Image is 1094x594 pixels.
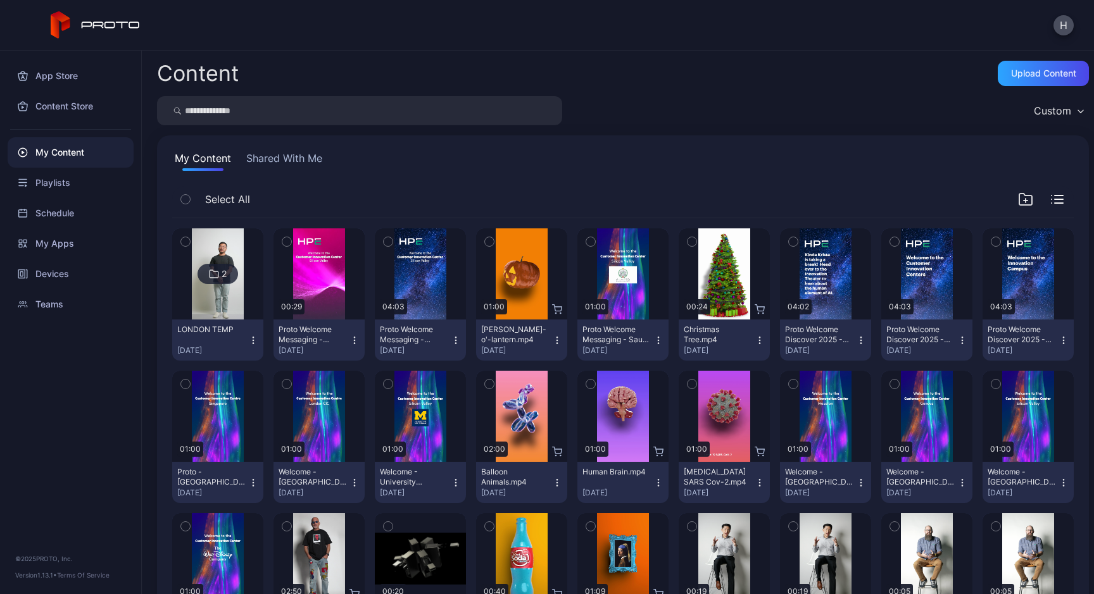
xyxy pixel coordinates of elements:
div: [DATE] [886,488,957,498]
span: Version 1.13.1 • [15,571,57,579]
button: Proto Welcome Discover 2025 - Welcome to the CIC.mp4[DATE] [881,319,972,361]
a: Teams [8,289,134,319]
button: Proto Welcome Discover 2025 - Kinda [PERSON_NAME].mp4[DATE] [780,319,871,361]
div: [DATE] [481,345,552,356]
div: Welcome - Silicon Valley (v3).mp4 [988,467,1057,487]
button: H [1053,15,1074,35]
div: [DATE] [279,345,349,356]
button: Proto Welcome Messaging - [GEOGRAPHIC_DATA] 07.mp4[DATE] [375,319,466,361]
div: [DATE] [988,488,1059,498]
div: Proto Welcome Discover 2025 - Kinda Krista.mp4 [785,325,855,345]
button: [PERSON_NAME]-o'-lantern.mp4[DATE] [476,319,567,361]
button: LONDON TEMP[DATE] [172,319,263,361]
div: Custom [1034,104,1071,117]
button: Welcome - [GEOGRAPHIC_DATA] (v4).mp4[DATE] [881,462,972,503]
a: Playlists [8,168,134,198]
div: © 2025 PROTO, Inc. [15,554,126,564]
div: [DATE] [988,345,1059,356]
div: Proto - Singapore CIC.mp4 [177,467,247,487]
div: [DATE] [380,345,451,356]
div: [DATE] [177,488,248,498]
div: [DATE] [380,488,451,498]
div: LONDON TEMP [177,325,247,335]
button: Welcome - University [US_STATE][GEOGRAPHIC_DATA]mp4[DATE] [375,462,466,503]
div: Proto Welcome Messaging - Saudi Ministry of Defence.mp4 [582,325,652,345]
button: Christmas Tree.mp4[DATE] [679,319,770,361]
div: Content [157,63,239,84]
button: Shared With Me [244,151,325,171]
button: Balloon Animals.mp4[DATE] [476,462,567,503]
button: Custom [1028,96,1089,125]
div: Balloon Animals.mp4 [481,467,551,487]
div: Proto Welcome Messaging - Silicon Valley 07.mp4 [380,325,450,345]
div: [DATE] [279,488,349,498]
div: [DATE] [886,345,957,356]
a: Schedule [8,198,134,228]
button: Human Brain.mp4[DATE] [577,462,669,503]
div: Welcome - London CIC.mp4 [279,467,348,487]
button: Welcome - [GEOGRAPHIC_DATA] CIC.mp4[DATE] [273,462,365,503]
div: Jack-o'-lantern.mp4 [481,325,551,345]
button: Welcome - [GEOGRAPHIC_DATA] (v4).mp4[DATE] [780,462,871,503]
button: My Content [172,151,234,171]
a: Terms Of Service [57,571,110,579]
button: Upload Content [998,61,1089,86]
div: [DATE] [177,345,248,356]
div: Welcome - Geneva (v4).mp4 [886,467,956,487]
a: My Apps [8,228,134,259]
div: [DATE] [785,345,856,356]
div: 2 [222,268,227,280]
button: Proto Welcome Messaging - [GEOGRAPHIC_DATA] 08.mp4[DATE] [273,319,365,361]
div: Upload Content [1011,68,1076,78]
div: Human Brain.mp4 [582,467,652,477]
div: Proto Welcome Discover 2025 - Welcome Innovation Campus.mp4 [988,325,1057,345]
a: Devices [8,259,134,289]
a: My Content [8,137,134,168]
div: [DATE] [785,488,856,498]
div: [DATE] [481,488,552,498]
div: Proto Welcome Discover 2025 - Welcome to the CIC.mp4 [886,325,956,345]
div: [DATE] [684,488,755,498]
a: Content Store [8,91,134,121]
button: Proto - [GEOGRAPHIC_DATA] CIC.mp4[DATE] [172,462,263,503]
a: App Store [8,61,134,91]
button: Welcome - [GEOGRAPHIC_DATA] (v3).mp4[DATE] [983,462,1074,503]
button: Proto Welcome Discover 2025 - Welcome Innovation Campus.mp4[DATE] [983,319,1074,361]
div: Proto Welcome Messaging - Silicon Valley 08.mp4 [279,325,348,345]
div: [DATE] [684,345,755,356]
div: [DATE] [582,345,653,356]
span: Select All [205,192,250,207]
div: Welcome - Houston (v4).mp4 [785,467,855,487]
div: Welcome - University Michigan.mp4 [380,467,450,487]
div: Christmas Tree.mp4 [684,325,753,345]
button: [MEDICAL_DATA] SARS Cov-2.mp4[DATE] [679,462,770,503]
div: Covid-19 SARS Cov-2.mp4 [684,467,753,487]
div: [DATE] [582,488,653,498]
button: Proto Welcome Messaging - Saudi Ministry of Defence.mp4[DATE] [577,319,669,361]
